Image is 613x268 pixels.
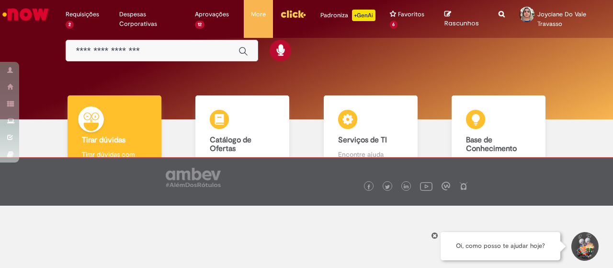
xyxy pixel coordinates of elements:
[82,150,147,169] p: Tirar dúvidas com Lupi Assist e Gen Ai
[66,10,99,19] span: Requisições
[338,135,387,145] b: Serviços de TI
[444,10,484,28] a: Rascunhos
[459,182,468,190] img: logo_footer_naosei.png
[398,10,424,19] span: Favoritos
[366,185,371,189] img: logo_footer_facebook.png
[435,95,563,178] a: Base de Conhecimento Consulte e aprenda
[385,185,390,189] img: logo_footer_twitter.png
[50,95,179,178] a: Tirar dúvidas Tirar dúvidas com Lupi Assist e Gen Ai
[570,232,599,261] button: Iniciar Conversa de Suporte
[179,95,307,178] a: Catálogo de Ofertas Abra uma solicitação
[306,95,435,178] a: Serviços de TI Encontre ajuda
[66,21,74,29] span: 2
[420,180,432,192] img: logo_footer_youtube.png
[195,10,229,19] span: Aprovações
[195,21,204,29] span: 12
[442,182,450,190] img: logo_footer_workplace.png
[210,135,251,153] b: Catálogo de Ofertas
[352,10,375,21] p: +GenAi
[1,5,50,24] img: ServiceNow
[119,10,181,29] span: Despesas Corporativas
[441,232,560,260] div: Oi, como posso te ajudar hoje?
[466,135,517,153] b: Base de Conhecimento
[537,10,586,28] span: Joyciane Do Vale Travasso
[280,7,306,21] img: click_logo_yellow_360x200.png
[338,150,403,159] p: Encontre ajuda
[166,168,221,187] img: logo_footer_ambev_rotulo_gray.png
[82,135,125,145] b: Tirar dúvidas
[390,21,398,29] span: 6
[444,19,479,28] span: Rascunhos
[320,10,375,21] div: Padroniza
[251,10,266,19] span: More
[404,184,409,190] img: logo_footer_linkedin.png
